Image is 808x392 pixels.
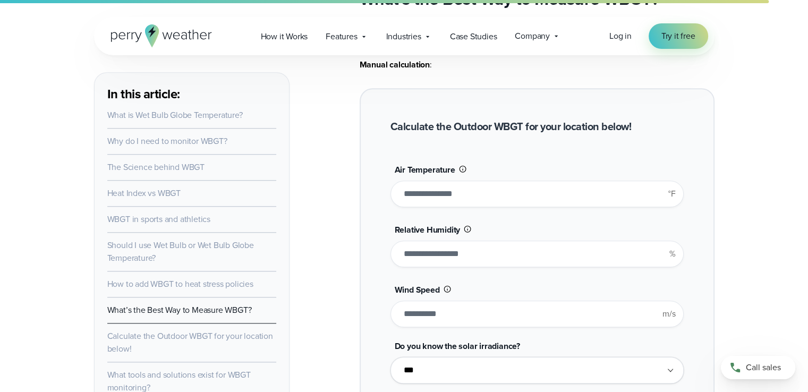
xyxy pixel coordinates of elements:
strong: Manual calculation [360,58,430,71]
h2: Calculate the Outdoor WBGT for your location below! [390,119,632,134]
span: Wind Speed [395,284,440,296]
span: How it Works [261,30,308,43]
a: What’s the Best Way to Measure WBGT? [107,304,252,316]
a: Call sales [721,356,795,379]
a: Log in [609,30,632,42]
span: Call sales [746,361,781,374]
a: Should I use Wet Bulb or Wet Bulb Globe Temperature? [107,239,254,264]
a: WBGT in sports and athletics [107,213,210,225]
span: Case Studies [450,30,497,43]
span: Do you know the solar irradiance? [395,340,520,352]
span: Industries [386,30,421,43]
span: Relative Humidity [395,224,461,236]
a: What is Wet Bulb Globe Temperature? [107,109,243,121]
span: Try it free [661,30,695,42]
a: Try it free [649,23,708,49]
p: : [360,58,715,71]
a: Heat Index vs WBGT [107,187,181,199]
a: Calculate the Outdoor WBGT for your location below! [107,330,273,355]
a: How it Works [252,25,317,47]
span: Air Temperature [395,164,455,176]
p: Precision is key when it comes to measuring wet bulb temperature, and not all measurement solutio... [360,16,715,41]
a: How to add WBGT to heat stress policies [107,278,253,290]
span: Features [326,30,357,43]
a: Case Studies [441,25,506,47]
a: Why do I need to monitor WBGT? [107,135,227,147]
h3: In this article: [107,86,276,103]
a: The Science behind WBGT [107,161,205,173]
span: Company [515,30,550,42]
